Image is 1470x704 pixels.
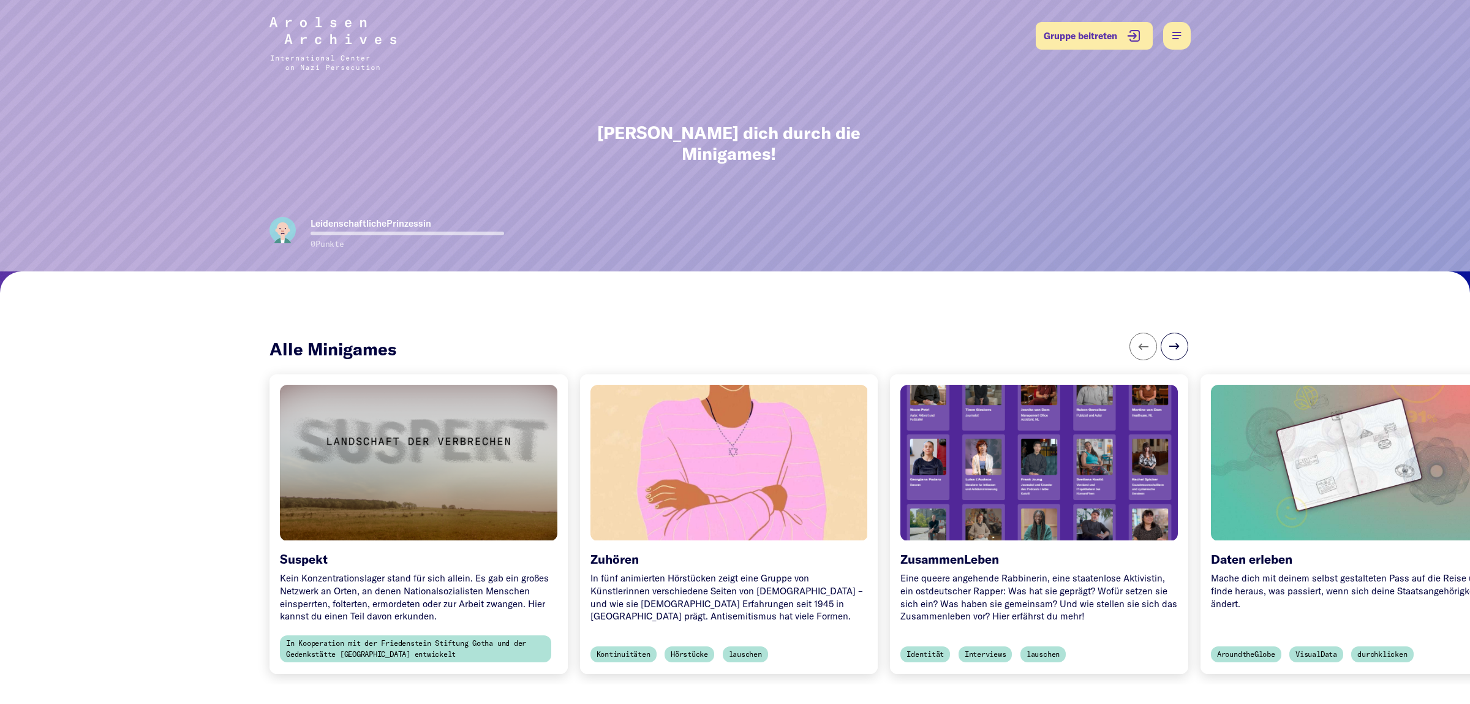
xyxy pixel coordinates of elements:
a: ZusammenLeben Eine queere angehende Rabbinerin, eine staatenlose Aktivistin, ein ostdeutscher Rap... [890,374,1188,674]
a: Zuhören In fünf animierten Hörstücken zeigt eine Gruppe von Künstlerinnen verschiedene Seiten von... [580,374,878,674]
div: In fünf animierten Hörstücken zeigt eine Gruppe von Künstlerinnen verschiedene Seiten von [DEMOGR... [590,572,868,623]
img: open.svg [269,217,296,243]
h6: ZusammenLeben [900,553,1178,572]
span: durchklicken [1351,646,1413,662]
span: Hörstücke [665,646,714,662]
span: Interviews [959,646,1012,662]
div: Kein Konzentrationslager stand für sich allein. Es gab ein großes Netzwerk an Orten, an denen Nat... [280,572,557,623]
span: VisualData [1289,646,1343,662]
strong: LeidenschaftlichePrinzessin [311,218,431,229]
h6: Zuhören [590,553,868,572]
span: lauschen [723,646,768,662]
h5: Alle Minigames [269,339,396,360]
span: Identität [900,646,950,662]
span: AroundtheGlobe [1211,646,1281,662]
a: Suspekt Kein Konzentrationslager stand für sich allein. Es gab ein großes Netzwerk an Orten, an d... [269,374,568,674]
span: Punkte [315,239,344,249]
span: Kontinuitäten [590,646,657,662]
span: lauschen [1020,646,1066,662]
div: Eine queere angehende Rabbinerin, eine staatenlose Aktivistin, ein ostdeutscher Rapper: Was hat s... [900,572,1178,623]
h6: Suspekt [280,553,557,572]
h1: [PERSON_NAME] dich durch die Minigames! [580,123,878,164]
span: In Kooperation mit der Friedenstein Stiftung Gotha und der Gedenkstätte [GEOGRAPHIC_DATA] entwickelt [280,635,551,662]
span: 0 [311,239,344,249]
